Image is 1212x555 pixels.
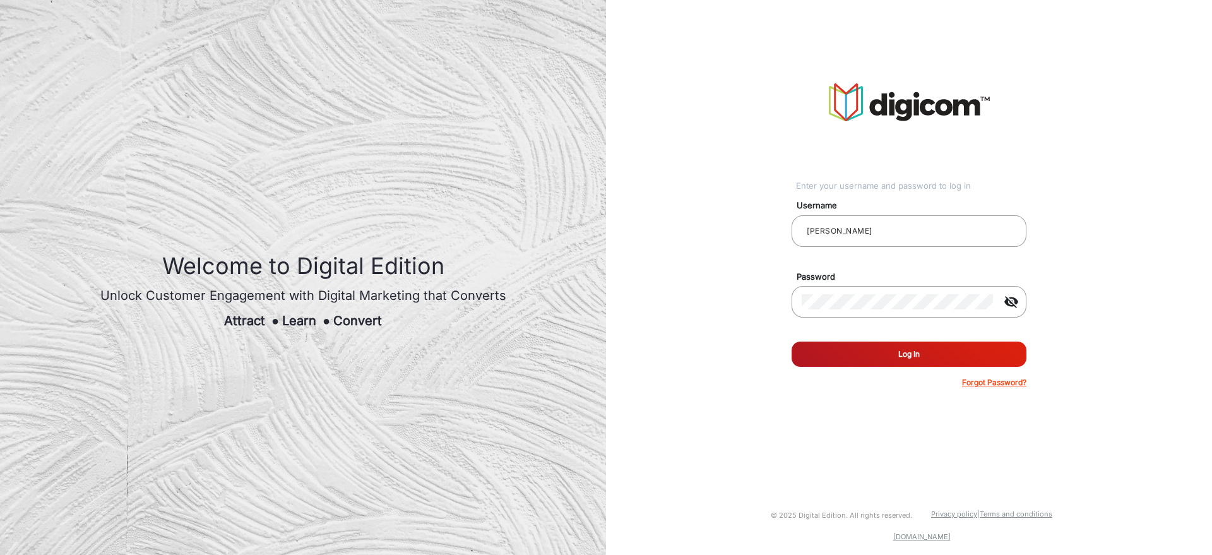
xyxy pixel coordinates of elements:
img: vmg-logo [829,83,990,121]
mat-label: Username [787,200,1041,212]
small: © 2025 Digital Edition. All rights reserved. [771,511,912,520]
div: Attract Learn Convert [100,311,506,330]
a: | [977,510,980,518]
p: Forgot Password? [962,377,1026,388]
input: Your username [802,224,1016,239]
button: Log In [792,342,1026,367]
div: Enter your username and password to log in [796,180,1026,193]
span: ● [271,313,279,328]
span: ● [323,313,330,328]
mat-label: Password [787,271,1041,283]
a: [DOMAIN_NAME] [893,532,951,541]
mat-icon: visibility_off [996,294,1026,309]
h1: Welcome to Digital Edition [100,253,506,280]
a: Terms and conditions [980,510,1052,518]
div: Unlock Customer Engagement with Digital Marketing that Converts [100,286,506,305]
a: Privacy policy [931,510,977,518]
